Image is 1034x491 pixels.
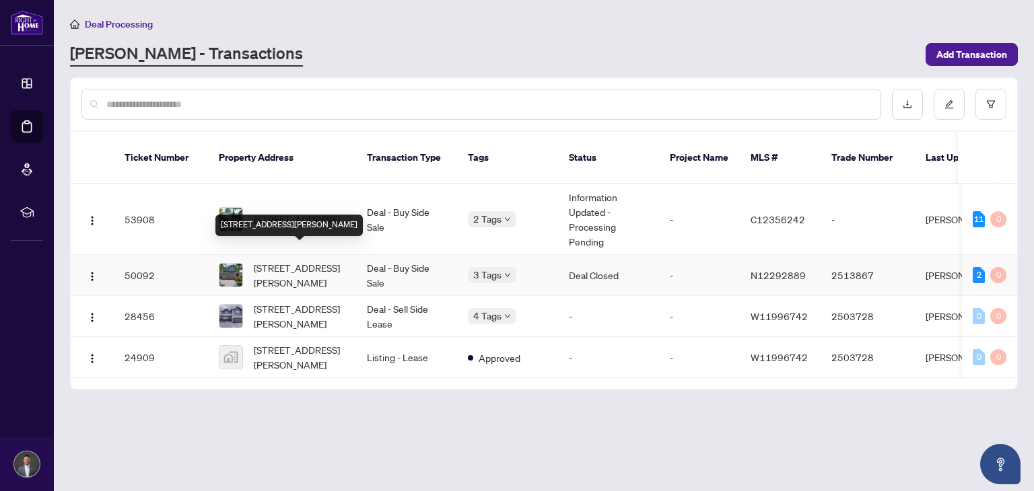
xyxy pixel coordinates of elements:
td: Information Updated - Processing Pending [558,184,659,255]
td: - [659,184,740,255]
span: 4 Tags [473,308,502,324]
td: - [659,296,740,337]
td: Deal - Buy Side Sale [356,184,457,255]
span: [STREET_ADDRESS] [254,212,340,227]
td: - [659,255,740,296]
img: thumbnail-img [219,264,242,287]
button: Logo [81,305,103,327]
div: 11 [973,211,985,227]
button: Logo [81,346,103,368]
td: Deal Closed [558,255,659,296]
img: thumbnail-img [219,208,242,231]
span: 2 Tags [473,211,502,227]
button: Add Transaction [926,43,1018,66]
button: download [892,89,923,120]
img: Logo [87,215,98,226]
span: Approved [479,350,520,365]
span: edit [944,100,954,109]
button: Logo [81,209,103,230]
button: Open asap [980,444,1021,484]
td: 2503728 [821,337,915,378]
img: thumbnail-img [219,305,242,328]
th: Ticket Number [114,132,208,184]
td: Listing - Lease [356,337,457,378]
span: filter [986,100,996,109]
span: down [504,216,511,223]
td: - [558,337,659,378]
div: 0 [973,349,985,365]
img: Logo [87,271,98,282]
td: 24909 [114,337,208,378]
button: filter [975,89,1006,120]
th: Transaction Type [356,132,457,184]
span: download [903,100,912,109]
th: Trade Number [821,132,915,184]
th: Property Address [208,132,356,184]
img: thumbnail-img [219,346,242,369]
td: [PERSON_NAME] [915,337,1016,378]
td: 50092 [114,255,208,296]
td: 53908 [114,184,208,255]
td: 2513867 [821,255,915,296]
span: W11996742 [751,310,808,322]
th: Project Name [659,132,740,184]
img: logo [11,10,43,35]
button: edit [934,89,965,120]
div: 0 [990,211,1006,227]
td: [PERSON_NAME] [915,296,1016,337]
span: [STREET_ADDRESS][PERSON_NAME] [254,260,345,290]
img: Logo [87,312,98,323]
div: 0 [990,349,1006,365]
div: 0 [990,308,1006,324]
span: [STREET_ADDRESS][PERSON_NAME] [254,301,345,331]
button: Logo [81,264,103,286]
div: 0 [973,308,985,324]
span: home [70,20,79,29]
span: W11996742 [751,351,808,363]
span: C12356242 [751,213,805,225]
td: - [821,184,915,255]
td: 28456 [114,296,208,337]
td: [PERSON_NAME] [915,184,1016,255]
span: 3 Tags [473,267,502,282]
td: [PERSON_NAME] [915,255,1016,296]
div: 0 [990,267,1006,283]
span: down [504,313,511,319]
td: Deal - Sell Side Lease [356,296,457,337]
span: Deal Processing [85,18,153,30]
div: 2 [973,267,985,283]
img: Profile Icon [14,451,40,477]
th: MLS # [740,132,821,184]
span: N12292889 [751,269,806,281]
td: - [659,337,740,378]
span: Add Transaction [936,44,1007,65]
a: [PERSON_NAME] - Transactions [70,42,303,67]
th: Last Updated By [915,132,1016,184]
td: - [558,296,659,337]
td: 2503728 [821,296,915,337]
img: Logo [87,353,98,364]
td: Deal - Buy Side Sale [356,255,457,296]
div: [STREET_ADDRESS][PERSON_NAME] [215,215,363,236]
span: down [504,272,511,278]
th: Tags [457,132,558,184]
span: [STREET_ADDRESS][PERSON_NAME] [254,342,345,372]
th: Status [558,132,659,184]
